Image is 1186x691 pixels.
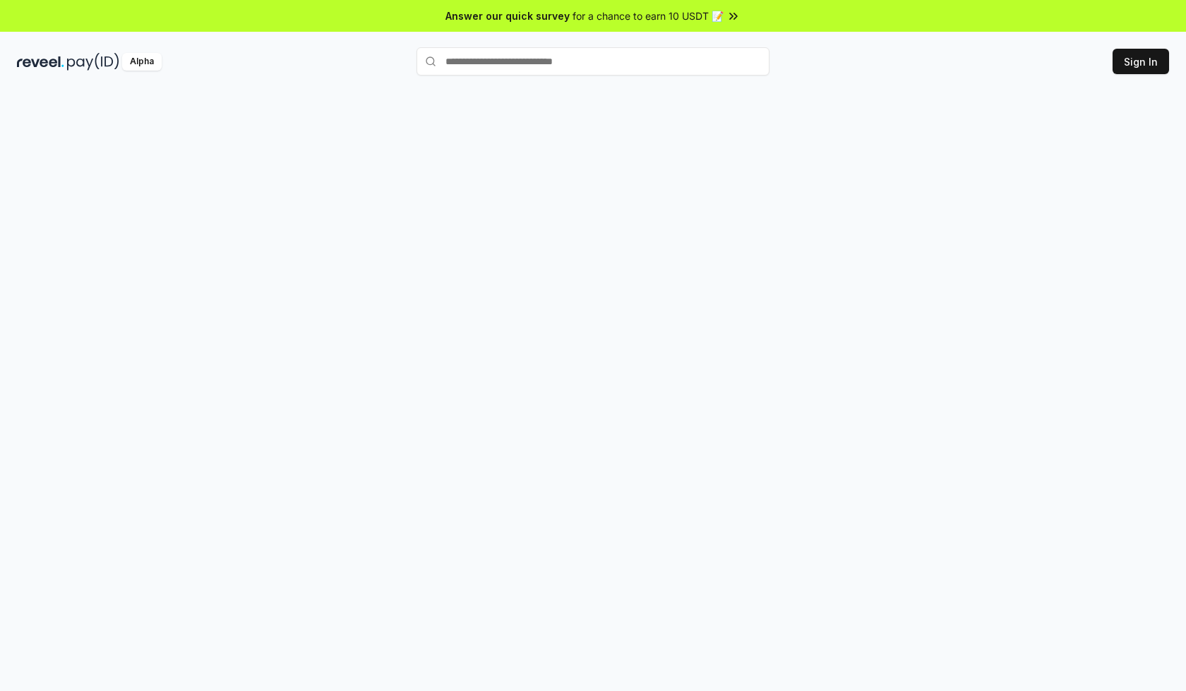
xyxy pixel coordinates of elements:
[445,8,570,23] span: Answer our quick survey
[1113,49,1169,74] button: Sign In
[573,8,724,23] span: for a chance to earn 10 USDT 📝
[17,53,64,71] img: reveel_dark
[122,53,162,71] div: Alpha
[67,53,119,71] img: pay_id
